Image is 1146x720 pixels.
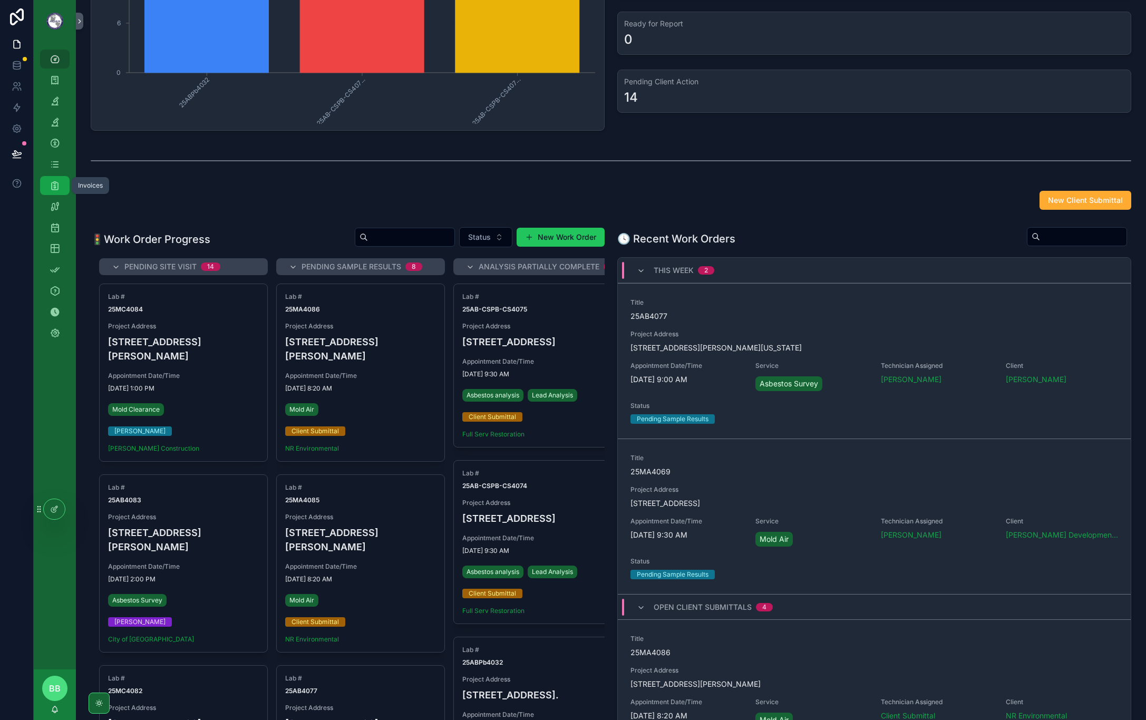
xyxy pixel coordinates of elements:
span: [DATE] 8:20 AM [285,575,436,583]
span: Service [755,517,868,526]
span: [DATE] 9:00 AM [630,374,743,385]
span: 25MA4086 [630,647,743,658]
button: New Client Submittal [1040,191,1131,210]
h4: [STREET_ADDRESS][PERSON_NAME] [108,526,259,554]
span: [PERSON_NAME] Development Co. [1006,530,1118,540]
div: 2 [704,266,708,275]
span: Project Address [462,322,613,330]
a: Lab #25MA4086Project Address[STREET_ADDRESS][PERSON_NAME]Appointment Date/Time[DATE] 8:20 AMMold ... [276,284,445,462]
span: Lead Analysis [532,391,573,400]
a: Lab #25MA4085Project Address[STREET_ADDRESS][PERSON_NAME]Appointment Date/Time[DATE] 8:20 AMMold ... [276,474,445,653]
span: Pending Sample Results [302,261,401,272]
a: Lab #25AB4083Project Address[STREET_ADDRESS][PERSON_NAME]Appointment Date/Time[DATE] 2:00 PMAsbes... [99,474,268,653]
span: [STREET_ADDRESS][PERSON_NAME] [630,679,1118,689]
strong: 25MC4084 [108,305,143,313]
span: Lab # [285,483,436,492]
strong: 25MC4082 [108,687,142,695]
div: 0 [624,31,633,48]
span: [STREET_ADDRESS][PERSON_NAME][US_STATE] [630,343,1118,353]
span: Project Address [108,704,259,712]
span: Mold Air [760,534,789,544]
div: 4 [762,603,766,611]
span: Project Address [285,322,436,330]
a: Asbestos Survey [108,594,167,607]
img: App logo [46,13,63,30]
tspan: 25AB-CSPB-CS407... [315,75,367,127]
h4: [STREET_ADDRESS] [462,335,613,349]
tspan: 0 [116,69,121,76]
a: Full Serv Restoration [462,430,525,439]
span: Mold Air [289,596,314,605]
a: Full Serv Restoration [462,607,525,615]
span: Appointment Date/Time [630,362,743,370]
a: [PERSON_NAME] Construction [108,444,199,453]
a: Lab #25AB-CSPB-CS4075Project Address[STREET_ADDRESS]Appointment Date/Time[DATE] 9:30 AMAsbestos a... [453,284,622,447]
span: Status [468,232,491,242]
span: Appointment Date/Time [462,534,613,542]
span: Mold Air [289,405,314,414]
h1: 🕓 Recent Work Orders [617,231,735,246]
span: Appointment Date/Time [462,357,613,366]
span: Client [1006,698,1118,706]
a: Asbestos analysis [462,566,523,578]
tspan: 25AB-CSPB-CS407... [470,75,522,127]
a: Lab #25MC4084Project Address[STREET_ADDRESS][PERSON_NAME]Appointment Date/Time[DATE] 1:00 PMMold ... [99,284,268,462]
a: Mold Air [755,532,793,547]
span: Service [755,698,868,706]
span: [STREET_ADDRESS] [630,498,1118,509]
span: Asbestos Survey [760,378,818,389]
span: Asbestos analysis [467,391,519,400]
a: Title25AB4077Project Address[STREET_ADDRESS][PERSON_NAME][US_STATE]Appointment Date/Time[DATE] 9:... [618,283,1131,439]
h4: [STREET_ADDRESS][PERSON_NAME] [285,335,436,363]
span: This Week [654,265,694,276]
h4: [STREET_ADDRESS]. [462,688,613,702]
span: NR Environmental [285,635,339,644]
span: [DATE] 2:00 PM [108,575,259,583]
span: Title [630,298,743,307]
a: NR Environmental [285,444,339,453]
div: [PERSON_NAME] [114,426,166,436]
span: Appointment Date/Time [108,562,259,571]
span: [DATE] 8:20 AM [285,384,436,393]
span: Client [1006,517,1118,526]
span: Lab # [285,293,436,301]
div: Client Submittal [469,589,516,598]
div: 8 [412,262,416,271]
span: Project Address [108,513,259,521]
a: [PERSON_NAME] [881,530,941,540]
span: [PERSON_NAME] [1006,374,1066,385]
a: Mold Air [285,594,318,607]
button: New Work Order [517,228,605,247]
span: Mold Clearance [112,405,160,414]
span: Appointment Date/Time [630,517,743,526]
strong: 25AB4083 [108,496,141,504]
span: [DATE] 1:00 PM [108,384,259,393]
a: Asbestos Survey [755,376,822,391]
span: Project Address [285,513,436,521]
span: Appointment Date/Time [630,698,743,706]
span: Asbestos analysis [467,568,519,576]
a: Mold Clearance [108,403,164,416]
a: Title25MA4069Project Address[STREET_ADDRESS]Appointment Date/Time[DATE] 9:30 AMServiceMold AirTec... [618,439,1131,594]
a: City of [GEOGRAPHIC_DATA] [108,635,194,644]
span: BB [49,682,61,695]
span: Project Address [462,499,613,507]
div: Client Submittal [292,617,339,627]
span: Lab # [108,483,259,492]
span: Technician Assigned [881,362,993,370]
span: Project Address [630,330,1118,338]
div: [PERSON_NAME] [114,617,166,627]
h3: Ready for Report [624,18,1124,29]
span: Lab # [108,293,259,301]
a: [PERSON_NAME] [881,374,941,385]
h3: Pending Client Action [624,76,1124,87]
span: 25MA4069 [630,466,743,477]
span: Lab # [285,674,436,683]
span: Lab # [462,646,613,654]
span: New Client Submittal [1048,195,1123,206]
strong: 25AB-CSPB-CS4075 [462,305,527,313]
